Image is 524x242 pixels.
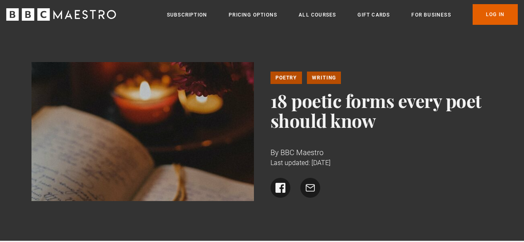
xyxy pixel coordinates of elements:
nav: Primary [167,4,518,25]
a: Gift Cards [357,11,390,19]
a: All Courses [299,11,336,19]
a: Subscription [167,11,207,19]
h1: 18 poetic forms every poet should know [270,91,493,130]
span: By [270,148,279,157]
a: Writing [307,72,341,84]
span: BBC Maestro [280,148,324,157]
a: Pricing Options [229,11,277,19]
a: For business [411,11,451,19]
a: Poetry [270,72,302,84]
svg: BBC Maestro [6,8,116,21]
a: Log In [473,4,518,25]
time: Last updated: [DATE] [270,159,331,167]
